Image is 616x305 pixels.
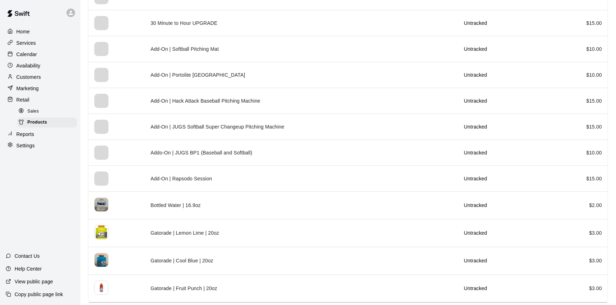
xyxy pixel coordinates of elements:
[16,96,30,103] p: Retail
[15,291,63,298] p: Copy public page link
[16,85,39,92] p: Marketing
[15,252,40,260] p: Contact Us
[464,175,537,182] p: Untracked
[464,97,537,104] p: Untracked
[145,88,458,114] td: Add-On | Hack Attack Baseball Pitching Machine
[16,51,37,58] p: Calendar
[27,108,39,115] span: Sales
[145,274,458,302] td: Gatorade | Fruit Punch | 20oz
[17,106,80,117] a: Sales
[543,10,607,36] td: $ 15.00
[27,119,47,126] span: Products
[145,140,458,165] td: Addo-On | JUGS BP1 (Baseball and Softball)
[464,229,537,236] p: Untracked
[16,73,41,81] p: Customers
[6,60,74,71] a: Availability
[464,257,537,264] p: Untracked
[16,39,36,47] p: Services
[543,36,607,62] td: $ 10.00
[94,225,108,239] img: product 362
[15,265,42,272] p: Help Center
[16,62,41,69] p: Availability
[464,285,537,292] p: Untracked
[94,281,108,295] img: product 359
[543,88,607,114] td: $ 15.00
[464,123,537,130] p: Untracked
[6,26,74,37] a: Home
[17,118,77,127] div: Products
[6,94,74,105] a: Retail
[543,114,607,140] td: $ 15.00
[145,10,458,36] td: 30 Minute to Hour UPGRADE
[543,247,607,274] td: $ 3.00
[464,45,537,53] p: Untracked
[145,62,458,88] td: Add-On | Portolite [GEOGRAPHIC_DATA]
[16,131,34,138] p: Reports
[543,191,607,219] td: $ 2.00
[6,49,74,60] a: Calendar
[145,219,458,247] td: Gatorade | Lemon Lime | 20oz
[6,140,74,151] a: Settings
[17,117,80,128] a: Products
[464,20,537,27] p: Untracked
[94,253,108,267] img: product 361
[464,149,537,156] p: Untracked
[543,274,607,302] td: $ 3.00
[543,219,607,247] td: $ 3.00
[543,165,607,191] td: $ 15.00
[16,142,35,149] p: Settings
[17,107,77,116] div: Sales
[15,278,53,285] p: View public page
[464,71,537,78] p: Untracked
[6,72,74,82] a: Customers
[6,83,74,94] a: Marketing
[145,165,458,191] td: Add-On | Rapsodo Session
[145,191,458,219] td: Bottled Water | 16.9oz
[464,202,537,209] p: Untracked
[145,36,458,62] td: Add-On | Softball Pitching Mat
[6,38,74,48] a: Services
[543,140,607,165] td: $ 10.00
[6,129,74,140] a: Reports
[94,197,108,212] img: product 364
[543,62,607,88] td: $ 10.00
[145,247,458,274] td: Gatorade | Cool Blue | 20oz
[145,114,458,140] td: Add-On | JUGS Softball Super Changeup Pitching Machine
[16,28,30,35] p: Home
